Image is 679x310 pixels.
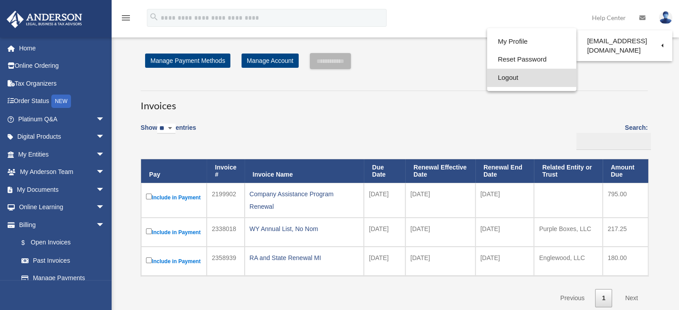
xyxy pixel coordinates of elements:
[96,128,114,146] span: arrow_drop_down
[475,218,534,247] td: [DATE]
[4,11,85,28] img: Anderson Advisors Platinum Portal
[26,237,31,248] span: $
[576,133,651,150] input: Search:
[6,145,118,163] a: My Entitiesarrow_drop_down
[96,145,114,164] span: arrow_drop_down
[207,183,244,218] td: 2199902
[364,159,405,183] th: Due Date: activate to sort column ascending
[6,216,114,234] a: Billingarrow_drop_down
[207,159,244,183] th: Invoice #: activate to sort column ascending
[487,69,576,87] a: Logout
[12,234,109,252] a: $Open Invoices
[364,218,405,247] td: [DATE]
[405,159,475,183] th: Renewal Effective Date: activate to sort column ascending
[6,181,118,198] a: My Documentsarrow_drop_down
[250,188,359,213] div: Company Assistance Program Renewal
[96,198,114,217] span: arrow_drop_down
[207,218,244,247] td: 2338018
[364,183,405,218] td: [DATE]
[603,218,648,247] td: 217.25
[141,91,648,113] h3: Invoices
[405,247,475,276] td: [DATE]
[405,218,475,247] td: [DATE]
[534,218,603,247] td: Purple Boxes, LLC
[6,39,118,57] a: Home
[603,159,648,183] th: Amount Due: activate to sort column ascending
[157,124,175,134] select: Showentries
[96,110,114,128] span: arrow_drop_down
[534,159,603,183] th: Related Entity or Trust: activate to sort column ascending
[145,54,230,68] a: Manage Payment Methods
[96,216,114,234] span: arrow_drop_down
[475,247,534,276] td: [DATE]
[364,247,405,276] td: [DATE]
[146,256,202,267] label: Include in Payment
[250,223,359,235] div: WY Annual List, No Nom
[51,95,71,108] div: NEW
[603,183,648,218] td: 795.00
[146,227,202,238] label: Include in Payment
[573,122,648,150] label: Search:
[659,11,672,24] img: User Pic
[121,16,131,23] a: menu
[6,110,118,128] a: Platinum Q&Aarrow_drop_down
[96,163,114,182] span: arrow_drop_down
[141,159,207,183] th: Pay: activate to sort column descending
[6,92,118,111] a: Order StatusNEW
[146,194,152,199] input: Include in Payment
[475,159,534,183] th: Renewal End Date: activate to sort column ascending
[146,257,152,263] input: Include in Payment
[146,192,202,203] label: Include in Payment
[250,252,359,264] div: RA and State Renewal MI
[554,289,591,307] a: Previous
[534,247,603,276] td: Englewood, LLC
[6,163,118,181] a: My Anderson Teamarrow_drop_down
[141,122,196,143] label: Show entries
[6,57,118,75] a: Online Ordering
[121,12,131,23] i: menu
[475,183,534,218] td: [DATE]
[207,247,244,276] td: 2358939
[12,252,114,269] a: Past Invoices
[96,181,114,199] span: arrow_drop_down
[405,183,475,218] td: [DATE]
[149,12,159,22] i: search
[245,159,364,183] th: Invoice Name: activate to sort column ascending
[603,247,648,276] td: 180.00
[576,33,672,59] a: [EMAIL_ADDRESS][DOMAIN_NAME]
[242,54,299,68] a: Manage Account
[12,269,114,287] a: Manage Payments
[487,50,576,69] a: Reset Password
[6,74,118,92] a: Tax Organizers
[487,33,576,51] a: My Profile
[6,128,118,146] a: Digital Productsarrow_drop_down
[146,228,152,234] input: Include in Payment
[6,198,118,216] a: Online Learningarrow_drop_down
